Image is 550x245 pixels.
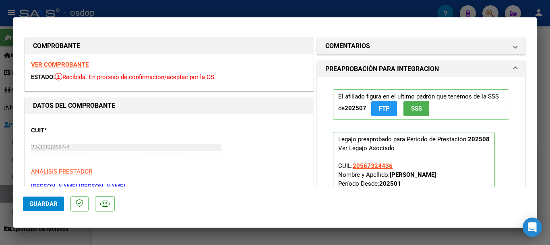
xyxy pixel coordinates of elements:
button: Guardar [23,197,64,211]
strong: DATOS DEL COMPROBANTE [33,102,115,109]
p: CUIT [31,126,114,135]
button: FTP [371,101,397,116]
span: SSS [411,105,422,113]
h1: COMENTARIOS [325,41,370,51]
span: ANALISIS PRESTADOR [31,168,92,175]
strong: 202508 [468,136,490,143]
mat-expansion-panel-header: PREAPROBACIÓN PARA INTEGRACION [317,61,525,77]
span: 20567324436 [353,162,393,170]
strong: 202507 [345,105,366,112]
mat-expansion-panel-header: COMENTARIOS [317,38,525,54]
span: FTP [379,105,390,113]
p: [PERSON_NAME] [PERSON_NAME] [31,182,307,191]
span: Recibida. En proceso de confirmacion/aceptac por la OS. [55,73,216,81]
span: Guardar [29,200,58,207]
p: El afiliado figura en el ultimo padrón que tenemos de la SSS de [333,89,509,119]
strong: [PERSON_NAME] [390,171,436,178]
p: Legajo preaprobado para Período de Prestación: [333,132,495,239]
button: SSS [403,101,429,116]
div: Open Intercom Messenger [523,218,542,237]
a: VER COMPROBANTE [31,61,89,68]
span: CUIL: Nombre y Apellido: Período Desde: Período Hasta: Admite Dependencia: [338,162,484,214]
div: Ver Legajo Asociado [338,144,395,153]
strong: COMPROBANTE [33,42,80,50]
strong: 202501 [379,180,401,187]
span: ESTADO: [31,73,55,81]
h1: PREAPROBACIÓN PARA INTEGRACION [325,64,439,74]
